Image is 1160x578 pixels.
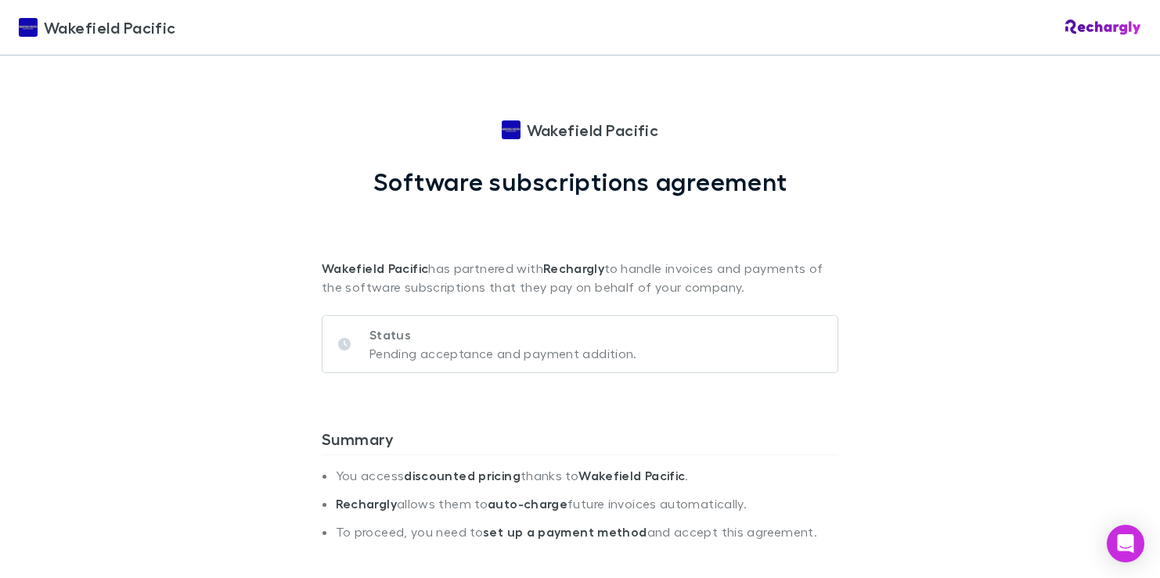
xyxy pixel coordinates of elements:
li: To proceed, you need to and accept this agreement. [336,524,838,552]
strong: Rechargly [543,260,604,276]
span: Wakefield Pacific [44,16,176,39]
strong: Wakefield Pacific [322,260,428,276]
strong: discounted pricing [404,468,521,483]
img: Rechargly Logo [1065,20,1141,35]
img: Wakefield Pacific's Logo [19,18,38,37]
h3: Summary [322,429,838,454]
p: Status [369,325,637,344]
h1: Software subscriptions agreement [373,167,787,196]
strong: Rechargly [336,496,397,512]
p: has partnered with to handle invoices and payments of the software subscriptions that they pay on... [322,196,838,296]
strong: auto-charge [488,496,567,512]
li: You access thanks to . [336,468,838,496]
p: Pending acceptance and payment addition. [369,344,637,363]
strong: Wakefield Pacific [578,468,685,483]
div: Open Intercom Messenger [1107,525,1144,562]
span: Wakefield Pacific [527,118,659,142]
strong: set up a payment method [483,524,647,540]
img: Wakefield Pacific's Logo [502,120,521,139]
li: allows them to future invoices automatically. [336,496,838,524]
